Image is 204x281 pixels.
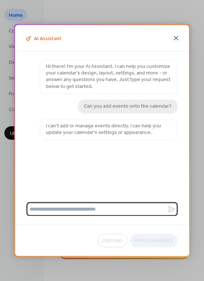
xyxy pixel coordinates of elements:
p: I can't add or manage events directly. I can help you update your calendar's settings or appearance. [46,123,171,136]
p: Can you add events onto the calendar? [84,103,172,110]
img: chat-logo.svg [27,120,35,128]
span: AI Assistant [24,35,62,43]
img: chat-logo.svg [27,61,35,69]
p: Hi there! I'm your AI Assistant. I can help you customize your calendar's design, layout, setting... [46,63,171,90]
